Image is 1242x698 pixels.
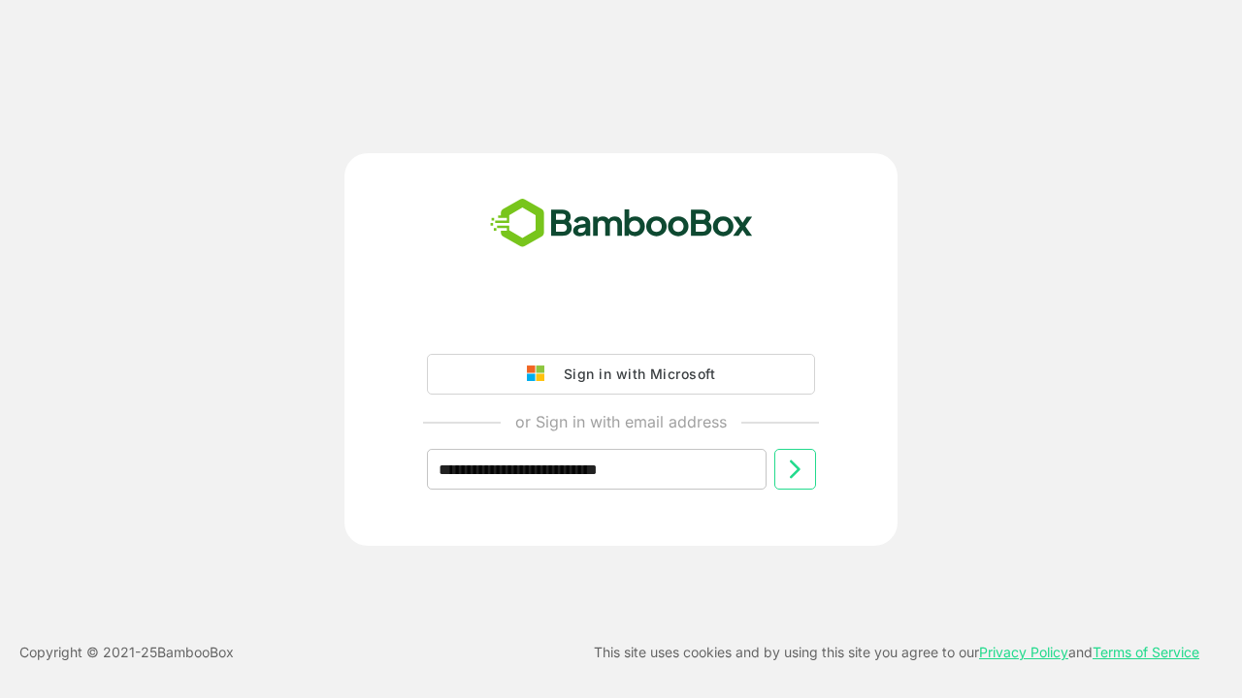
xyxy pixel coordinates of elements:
[479,192,764,256] img: bamboobox
[554,362,715,387] div: Sign in with Microsoft
[1093,644,1199,660] a: Terms of Service
[527,365,554,383] img: google
[979,644,1068,660] a: Privacy Policy
[515,410,727,433] p: or Sign in with email address
[427,354,815,395] button: Sign in with Microsoft
[594,641,1199,664] p: This site uses cookies and by using this site you agree to our and
[19,641,234,664] p: Copyright © 2021- 25 BambooBox
[417,300,825,342] iframe: Sign in with Google Button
